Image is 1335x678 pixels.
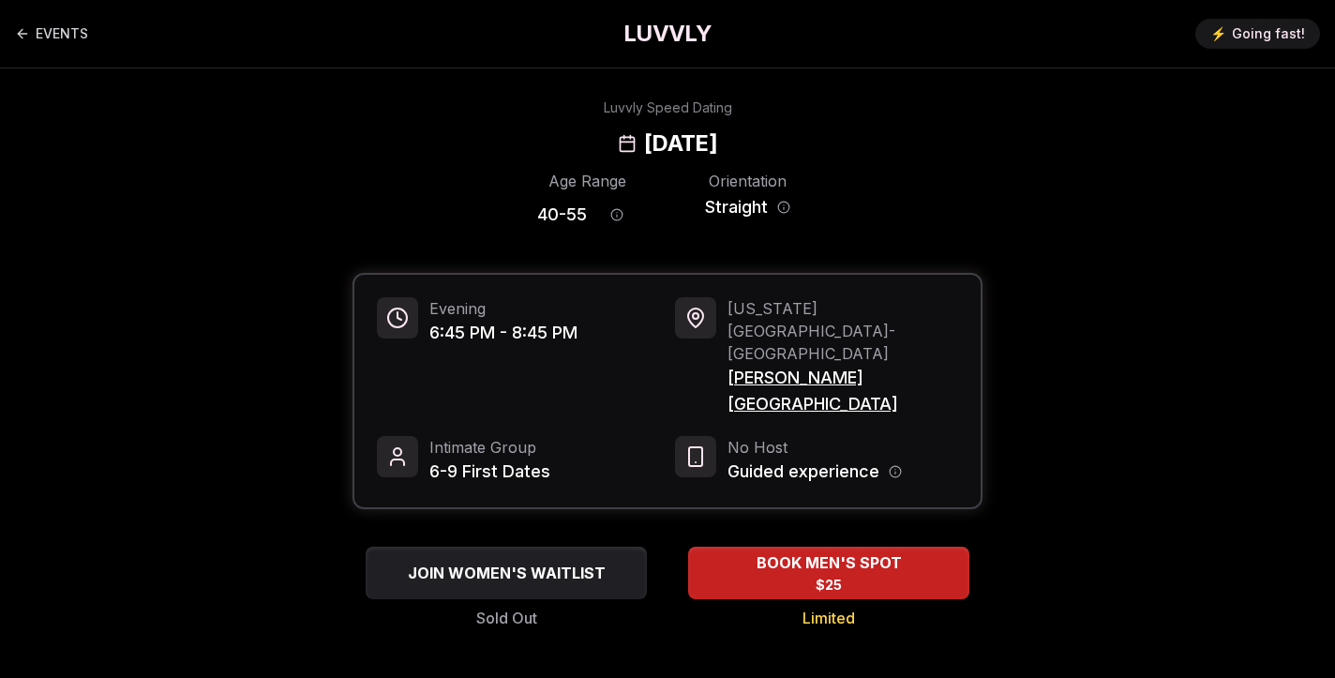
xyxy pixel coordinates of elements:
button: JOIN WOMEN'S WAITLIST - Sold Out [366,547,647,599]
a: LUVVLY [623,19,712,49]
span: Sold Out [476,607,537,629]
h2: [DATE] [644,128,717,158]
button: Host information [889,465,902,478]
span: Limited [802,607,855,629]
span: No Host [727,436,902,459]
span: 6-9 First Dates [429,459,550,485]
span: Going fast! [1232,24,1305,43]
span: JOIN WOMEN'S WAITLIST [404,562,609,584]
a: Back to events [15,15,88,53]
span: $25 [816,576,842,595]
span: BOOK MEN'S SPOT [753,551,906,574]
div: Luvvly Speed Dating [604,98,732,117]
span: Intimate Group [429,436,550,459]
span: 40 - 55 [537,202,587,228]
span: ⚡️ [1210,24,1226,43]
span: Guided experience [727,459,879,485]
div: Orientation [697,170,798,192]
button: Age range information [596,194,637,235]
button: BOOK MEN'S SPOT - Limited [688,547,969,599]
span: [PERSON_NAME][GEOGRAPHIC_DATA] [727,365,958,417]
span: Straight [705,194,768,220]
span: Evening [429,297,577,320]
button: Orientation information [777,201,790,214]
div: Age Range [537,170,637,192]
span: [US_STATE][GEOGRAPHIC_DATA] - [GEOGRAPHIC_DATA] [727,297,958,365]
span: 6:45 PM - 8:45 PM [429,320,577,346]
